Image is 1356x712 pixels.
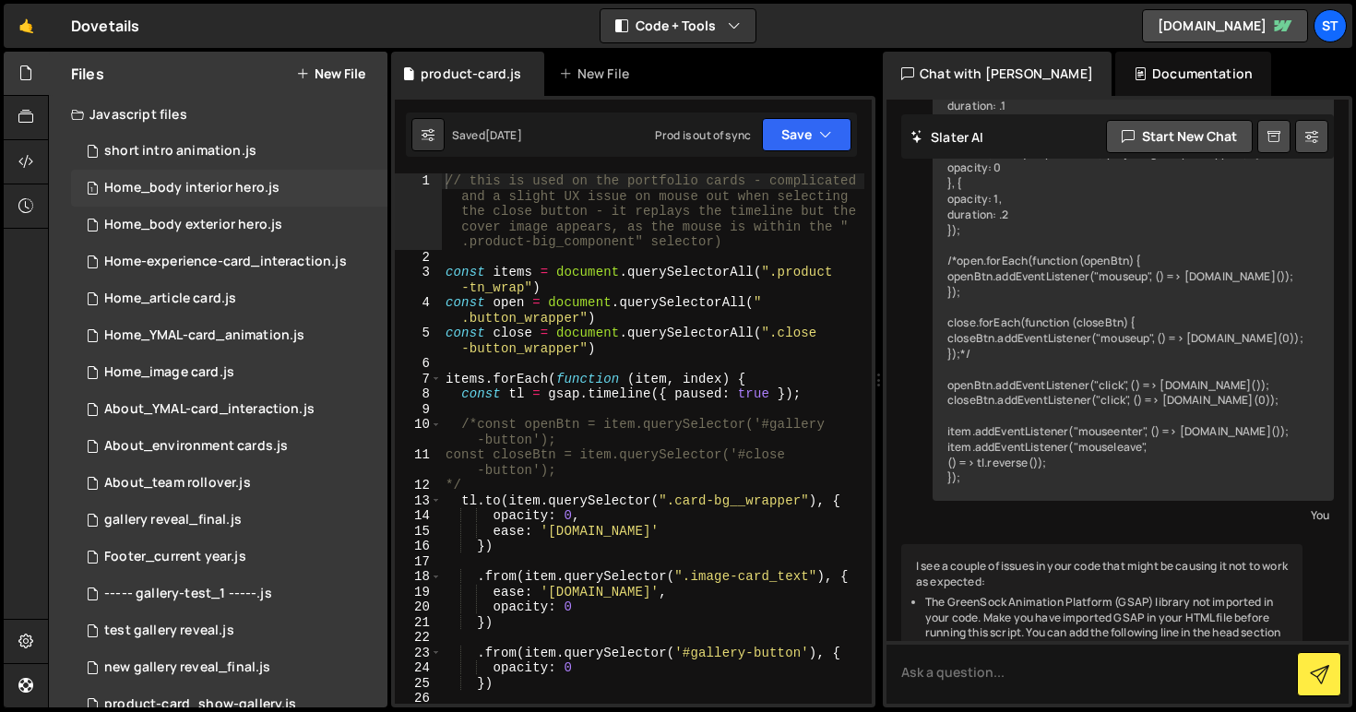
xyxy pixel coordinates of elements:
div: 9 [395,402,442,418]
div: 15113/47599.js [71,612,387,649]
div: Home_body exterior hero.js [104,217,282,233]
div: Home-experience-card_interaction.js [104,254,347,270]
div: 11 [395,447,442,478]
button: New File [296,66,365,81]
div: 8 [395,386,442,402]
div: You [937,505,1329,525]
div: Saved [452,127,522,143]
div: 17 [395,554,442,570]
div: 5 [395,326,442,356]
div: 15113/47603.js [71,576,387,612]
div: 7 [395,372,442,387]
div: 22 [395,630,442,646]
div: Documentation [1115,52,1271,96]
div: 15113/39521.js [71,243,387,280]
h2: Files [71,64,104,84]
div: 15113/39517.js [71,354,387,391]
div: 25 [395,676,442,692]
div: New File [559,65,636,83]
div: 15113/47592.js [71,649,387,686]
div: 16 [395,539,442,554]
a: St [1314,9,1347,42]
div: Home_body interior hero.js [104,180,280,196]
div: 20 [395,599,442,615]
div: 15113/43395.js [71,133,387,170]
li: The GreenSock Animation Platform (GSAP) library not imported in your code. Make you have imported... [925,595,1288,657]
div: About_environment cards.js [104,438,288,455]
div: 12 [395,478,442,493]
div: 15113/47583.js [71,502,387,539]
div: gallery reveal_final.js [104,512,242,528]
div: product-card.js [421,65,521,83]
div: 15113/43315.js [71,391,387,428]
div: Chat with [PERSON_NAME] [883,52,1112,96]
div: Dovetails [71,15,139,37]
div: About_team rollover.js [104,475,251,492]
div: Home_article card.js [104,291,236,307]
div: 4 [395,295,442,326]
div: [DATE] [485,127,522,143]
div: 6 [395,356,442,372]
div: Home_image card.js [104,364,234,381]
h2: Slater AI [910,128,984,146]
div: ----- gallery-test_1 -----.js [104,586,272,602]
div: 13 [395,493,442,509]
div: new gallery reveal_final.js [104,659,270,676]
div: 24 [395,660,442,676]
div: About_YMAL-card_interaction.js [104,401,315,418]
div: 23 [395,646,442,661]
div: 18 [395,569,442,585]
div: 14 [395,508,442,524]
span: 1 [87,183,98,197]
div: 10 [395,417,442,447]
div: 15113/46634.js [71,317,387,354]
div: 15113/39522.js [71,428,387,465]
div: Footer_current year.js [104,549,246,565]
div: 15113/43503.js [71,280,387,317]
button: Save [762,118,851,151]
div: 15 [395,524,442,540]
button: Code + Tools [601,9,755,42]
div: 3 [395,265,442,295]
div: 2 [395,250,442,266]
a: [DOMAIN_NAME] [1142,9,1308,42]
div: 15113/40360.js [71,465,387,502]
div: 21 [395,615,442,631]
div: Javascript files [49,96,387,133]
div: 1 [395,173,442,250]
button: Start new chat [1106,120,1253,153]
div: Prod is out of sync [655,127,751,143]
div: short intro animation.js [104,143,256,160]
div: 15113/41050.js [71,207,387,243]
div: 26 [395,691,442,706]
div: 15113/43303.js [71,539,387,576]
div: test gallery reveal.js [104,623,234,639]
a: 🤙 [4,4,49,48]
div: 15113/39545.js [71,170,387,207]
div: Home_YMAL-card_animation.js [104,327,304,344]
div: 19 [395,585,442,600]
